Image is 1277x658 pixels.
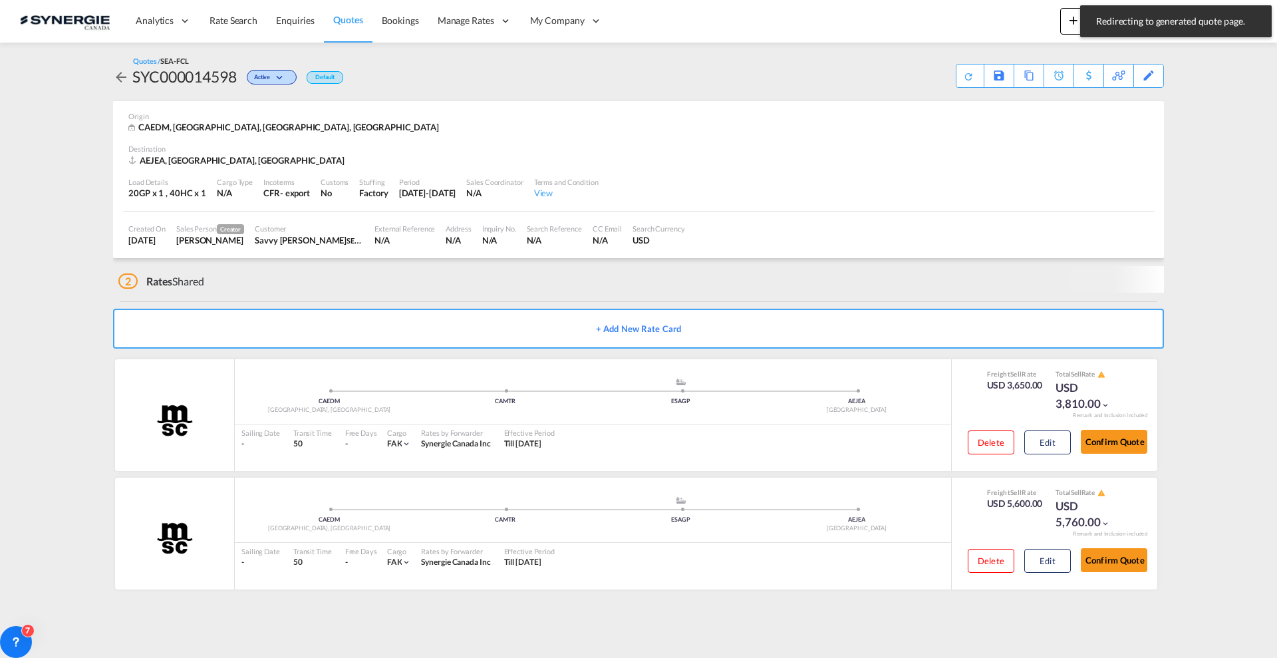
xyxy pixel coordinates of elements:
[293,557,332,568] div: 50
[1024,430,1071,454] button: Edit
[504,438,541,448] span: Till [DATE]
[345,546,377,556] div: Free Days
[534,187,599,199] div: View
[128,111,1149,121] div: Origin
[769,516,944,524] div: AEJEA
[321,177,349,187] div: Customs
[530,14,585,27] span: My Company
[217,177,253,187] div: Cargo Type
[176,234,244,246] div: Pablo Gomez Saldarriaga
[254,73,273,86] span: Active
[387,557,402,567] span: FAK
[156,522,194,555] img: MSC
[466,187,523,199] div: N/A
[1063,530,1157,538] div: Remark and Inclusion included
[1060,8,1121,35] button: icon-plus 400-fgNewicon-chevron-down
[132,66,237,87] div: SYC000014598
[113,309,1164,349] button: + Add New Rate Card
[374,234,435,246] div: N/A
[987,497,1043,510] div: USD 5,600.00
[128,187,206,199] div: 20GP x 1 , 40HC x 1
[1056,380,1122,412] div: USD 3,810.00
[387,546,412,556] div: Cargo
[1081,430,1147,454] button: Confirm Quote
[769,406,944,414] div: [GEOGRAPHIC_DATA]
[128,224,166,234] div: Created On
[593,234,622,246] div: N/A
[402,439,411,448] md-icon: icon-chevron-down
[128,177,206,187] div: Load Details
[482,234,516,246] div: N/A
[217,187,253,199] div: N/A
[293,438,332,450] div: 50
[1010,370,1022,378] span: Sell
[345,438,348,450] div: -
[963,65,977,82] div: Quote PDF is not available at this time
[1024,549,1071,573] button: Edit
[1056,488,1122,498] div: Total Rate
[504,546,555,556] div: Effective Period
[1081,548,1147,572] button: Confirm Quote
[156,404,194,437] img: MSC
[527,224,582,234] div: Search Reference
[293,546,332,556] div: Transit Time
[402,558,411,567] md-icon: icon-chevron-down
[20,6,110,36] img: 1f56c880d42311ef80fc7dca854c8e59.png
[133,56,189,66] div: Quotes /SEA-FCL
[382,15,419,26] span: Bookings
[146,275,173,287] span: Rates
[118,273,138,289] span: 2
[333,14,362,25] span: Quotes
[534,177,599,187] div: Terms and Condition
[1065,12,1081,28] md-icon: icon-plus 400-fg
[128,154,348,166] div: AEJEA, Jebel Ali, Asia Pacific
[633,234,685,246] div: USD
[255,234,364,246] div: Savvy Sandhu Sharma
[769,397,944,406] div: AEJEA
[1092,15,1260,28] span: Redirecting to generated quote page.
[347,235,382,246] span: SEA RATES
[321,187,349,199] div: No
[633,224,685,234] div: Search Currency
[359,187,388,199] div: Factory Stuffing
[593,224,622,234] div: CC Email
[1096,370,1105,380] button: icon-alert
[273,75,289,82] md-icon: icon-chevron-down
[1063,412,1157,419] div: Remark and Inclusion included
[399,187,456,199] div: 30 Sep 2025
[247,70,297,84] div: Change Status Here
[438,14,494,27] span: Manage Rates
[176,224,244,234] div: Sales Person
[987,369,1043,379] div: Freight Rate
[504,428,555,438] div: Effective Period
[984,65,1014,87] div: Save As Template
[345,557,348,568] div: -
[387,428,412,438] div: Cargo
[673,497,689,504] md-icon: assets/icons/custom/ship-fill.svg
[138,122,439,132] span: CAEDM, [GEOGRAPHIC_DATA], [GEOGRAPHIC_DATA], [GEOGRAPHIC_DATA]
[1071,488,1081,496] span: Sell
[421,546,490,556] div: Rates by Forwarder
[237,66,300,87] div: Change Status Here
[128,121,442,134] div: CAEDM, Edmonton, AB, Americas
[421,557,490,567] span: Synergie Canada Inc
[421,557,490,568] div: Synergie Canada Inc
[417,516,593,524] div: CAMTR
[280,187,310,199] div: - export
[241,397,417,406] div: CAEDM
[1097,489,1105,497] md-icon: icon-alert
[399,177,456,187] div: Period
[276,15,315,26] span: Enquiries
[504,557,541,567] span: Till [DATE]
[241,557,280,568] div: -
[160,57,188,65] span: SEA-FCL
[345,428,377,438] div: Free Days
[417,397,593,406] div: CAMTR
[359,177,388,187] div: Stuffing
[962,71,974,82] md-icon: icon-refresh
[1101,519,1110,528] md-icon: icon-chevron-down
[307,71,343,84] div: Default
[1071,370,1081,378] span: Sell
[113,66,132,87] div: icon-arrow-left
[1097,371,1105,379] md-icon: icon-alert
